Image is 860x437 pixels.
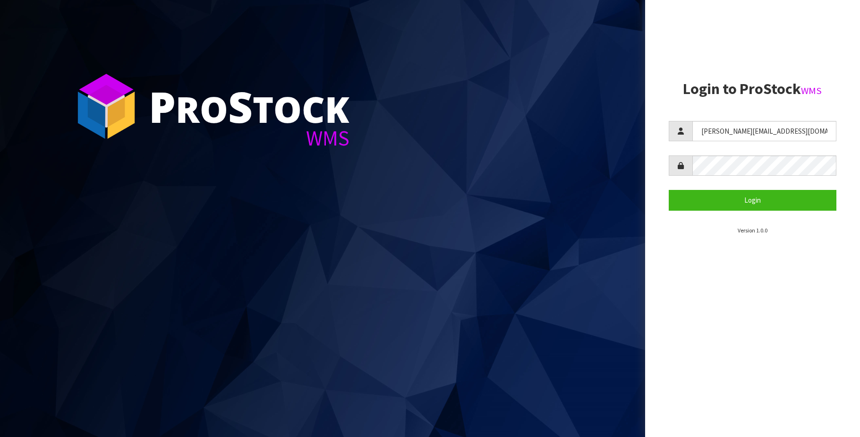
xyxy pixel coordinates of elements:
[228,77,253,135] span: S
[801,85,822,97] small: WMS
[71,71,142,142] img: ProStock Cube
[738,227,767,234] small: Version 1.0.0
[669,190,836,210] button: Login
[149,85,349,128] div: ro tock
[149,128,349,149] div: WMS
[149,77,176,135] span: P
[692,121,836,141] input: Username
[669,81,836,97] h2: Login to ProStock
